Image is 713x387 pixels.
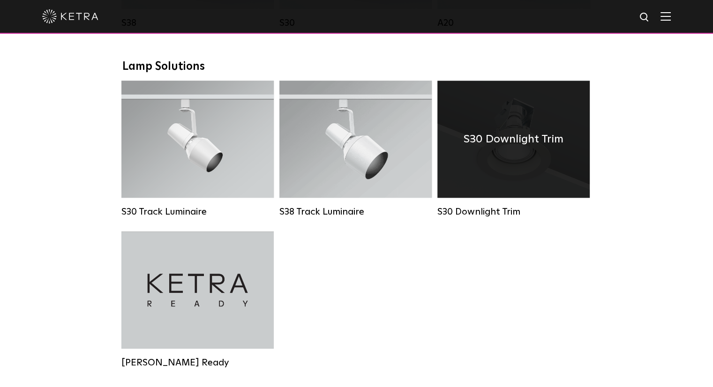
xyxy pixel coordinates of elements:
div: S30 Track Luminaire [121,206,274,217]
div: S30 Downlight Trim [437,206,590,217]
a: S30 Track Luminaire Lumen Output:1100Colors:White / BlackBeam Angles:15° / 25° / 40° / 60° / 90°W... [121,81,274,217]
a: S30 Downlight Trim S30 Downlight Trim [437,81,590,217]
img: search icon [639,12,651,23]
h4: S30 Downlight Trim [464,130,563,148]
a: S38 Track Luminaire Lumen Output:1100Colors:White / BlackBeam Angles:10° / 25° / 40° / 60°Wattage... [279,81,432,217]
div: S38 Track Luminaire [279,206,432,217]
div: Lamp Solutions [122,60,591,74]
img: ketra-logo-2019-white [42,9,98,23]
div: [PERSON_NAME] Ready [121,357,274,368]
a: [PERSON_NAME] Ready [PERSON_NAME] Ready [121,231,274,368]
img: Hamburger%20Nav.svg [660,12,671,21]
